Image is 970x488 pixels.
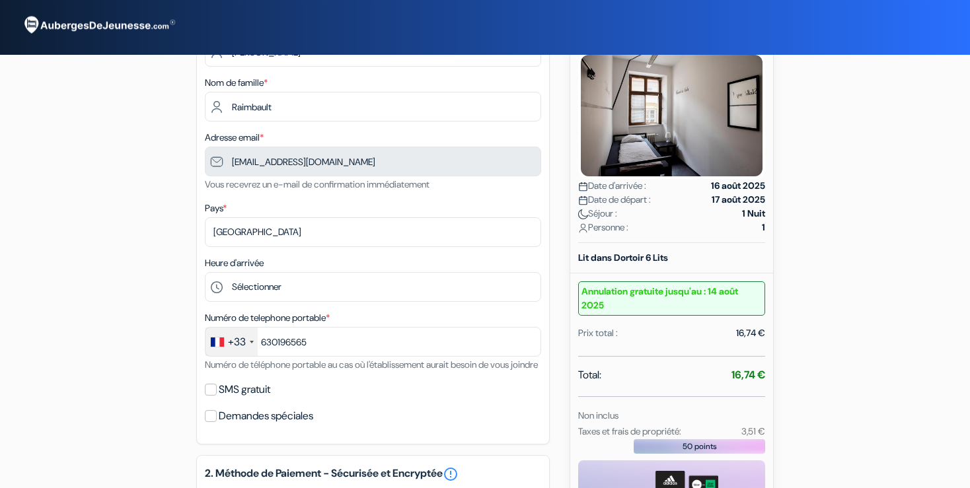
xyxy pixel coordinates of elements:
img: calendar.svg [578,182,588,192]
h5: 2. Méthode de Paiement - Sécurisée et Encryptée [205,466,541,482]
small: Numéro de téléphone portable au cas où l'établissement aurait besoin de vous joindre [205,359,538,370]
div: France: +33 [205,328,258,356]
small: Annulation gratuite jusqu'au : 14 août 2025 [578,281,765,316]
span: Séjour : [578,207,617,221]
div: +33 [228,334,246,350]
input: Entrer le nom de famille [205,92,541,122]
a: error_outline [443,466,459,482]
label: Numéro de telephone portable [205,311,330,325]
img: calendar.svg [578,195,588,205]
strong: 17 août 2025 [712,193,765,207]
strong: 1 [762,221,765,234]
label: Pays [205,201,227,215]
strong: 16,74 € [731,368,765,382]
span: Personne : [578,221,628,234]
img: AubergesDeJeunesse.com [16,7,181,43]
strong: 16 août 2025 [711,179,765,193]
small: Vous recevrez un e-mail de confirmation immédiatement [205,178,429,190]
input: Entrer adresse e-mail [205,147,541,176]
label: Nom de famille [205,76,268,90]
b: Lit dans Dortoir 6 Lits [578,252,668,263]
label: SMS gratuit [219,380,270,399]
label: Demandes spéciales [219,407,313,425]
img: moon.svg [578,209,588,219]
div: Prix total : [578,326,618,340]
span: 50 points [683,440,717,452]
img: user_icon.svg [578,223,588,233]
strong: 1 Nuit [742,207,765,221]
span: Total: [578,367,601,383]
small: Taxes et frais de propriété: [578,425,681,437]
div: 16,74 € [736,326,765,340]
label: Heure d'arrivée [205,256,264,270]
label: Adresse email [205,131,264,145]
small: 3,51 € [741,425,765,437]
span: Date de départ : [578,193,651,207]
span: Date d'arrivée : [578,179,646,193]
small: Non inclus [578,409,618,421]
